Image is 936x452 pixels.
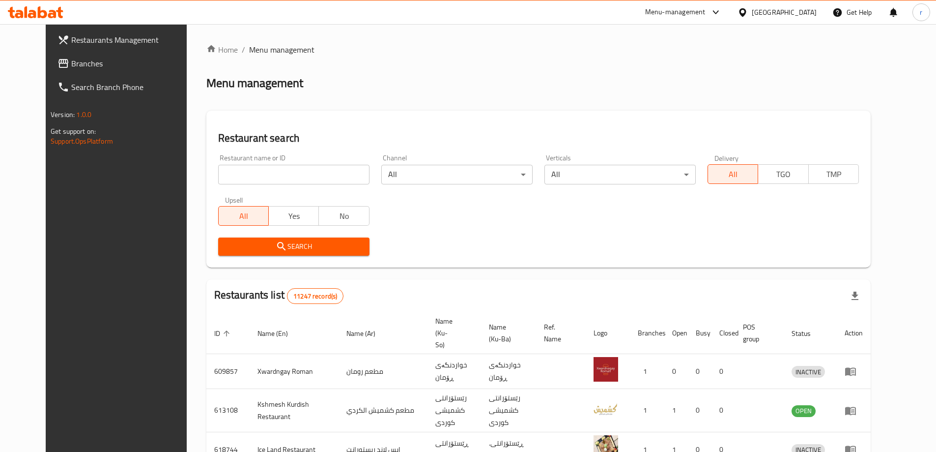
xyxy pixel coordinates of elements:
[843,284,867,308] div: Export file
[51,125,96,138] span: Get support on:
[218,238,369,256] button: Search
[287,292,343,301] span: 11247 record(s)
[50,75,202,99] a: Search Branch Phone
[346,328,388,339] span: Name (Ar)
[318,206,369,226] button: No
[71,58,194,69] span: Branches
[752,7,817,18] div: [GEOGRAPHIC_DATA]
[71,34,194,46] span: Restaurants Management
[711,354,735,389] td: 0
[339,354,427,389] td: مطعم رومان
[688,354,711,389] td: 0
[711,312,735,354] th: Closed
[427,389,481,432] td: رێستۆرانتی کشمیشى كوردى
[223,209,265,223] span: All
[630,354,664,389] td: 1
[206,75,303,91] h2: Menu management
[51,108,75,121] span: Version:
[250,354,339,389] td: Xwardngay Roman
[586,312,630,354] th: Logo
[206,44,238,56] a: Home
[708,164,758,184] button: All
[813,167,855,181] span: TMP
[664,312,688,354] th: Open
[714,154,739,161] label: Delivery
[688,389,711,432] td: 0
[206,44,871,56] nav: breadcrumb
[206,354,250,389] td: 609857
[762,167,804,181] span: TGO
[792,328,823,339] span: Status
[792,405,816,417] span: OPEN
[214,288,344,304] h2: Restaurants list
[249,44,314,56] span: Menu management
[226,241,362,253] span: Search
[594,396,618,421] img: Kshmesh Kurdish Restaurant
[792,405,816,417] div: OPEN
[808,164,859,184] button: TMP
[743,321,772,345] span: POS group
[323,209,365,223] span: No
[71,81,194,93] span: Search Branch Phone
[792,366,825,378] span: INACTIVE
[273,209,315,223] span: Yes
[758,164,808,184] button: TGO
[268,206,319,226] button: Yes
[489,321,524,345] span: Name (Ku-Ba)
[481,389,536,432] td: رێستۆرانتی کشمیشى كوردى
[711,389,735,432] td: 0
[664,354,688,389] td: 0
[50,52,202,75] a: Branches
[381,165,533,184] div: All
[339,389,427,432] td: مطعم كشميش الكردي
[427,354,481,389] td: خواردنگەی ڕۆمان
[481,354,536,389] td: خواردنگەی ڕۆمان
[630,312,664,354] th: Branches
[544,165,696,184] div: All
[287,288,343,304] div: Total records count
[257,328,301,339] span: Name (En)
[435,315,469,351] span: Name (Ku-So)
[218,206,269,226] button: All
[242,44,245,56] li: /
[206,389,250,432] td: 613108
[50,28,202,52] a: Restaurants Management
[225,196,243,203] label: Upsell
[712,167,754,181] span: All
[688,312,711,354] th: Busy
[920,7,922,18] span: r
[218,131,859,146] h2: Restaurant search
[76,108,91,121] span: 1.0.0
[544,321,574,345] span: Ref. Name
[250,389,339,432] td: Kshmesh Kurdish Restaurant
[845,405,863,417] div: Menu
[645,6,706,18] div: Menu-management
[845,365,863,377] div: Menu
[630,389,664,432] td: 1
[218,165,369,184] input: Search for restaurant name or ID..
[837,312,871,354] th: Action
[664,389,688,432] td: 1
[51,135,113,148] a: Support.OpsPlatform
[594,357,618,382] img: Xwardngay Roman
[214,328,233,339] span: ID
